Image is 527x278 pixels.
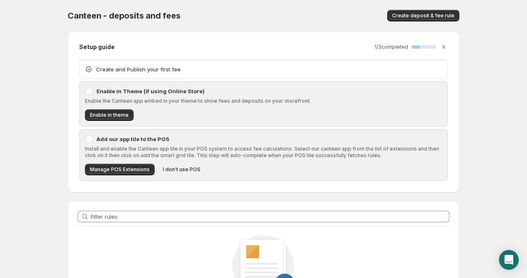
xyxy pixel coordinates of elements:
button: Create deposit & fee rule [387,10,459,21]
p: Create and Publish your first fee [96,65,442,73]
p: Enable in Theme (if using Online Store) [96,87,442,95]
span: Enable in theme [90,112,129,118]
span: Canteen - deposits and fees [68,11,181,21]
button: Enable in theme [85,109,134,121]
h2: Setup guide [79,43,115,51]
div: Open Intercom Messenger [499,250,519,270]
p: Add our app tile to the POS [96,135,442,143]
button: I don't use POS [158,164,205,175]
p: Enable the Canteen app embed in your theme to show fees and deposits on your storefront. [85,98,442,104]
span: Create deposit & fee rule [392,12,454,19]
button: Manage POS Extensions [85,164,155,175]
input: Filter rules [91,211,449,222]
span: I don't use POS [163,166,200,173]
p: Install and enable the Canteen app tile in your POS system to access fee calculations. Select our... [85,146,442,159]
button: Dismiss setup guide [438,41,449,53]
span: Manage POS Extensions [90,166,150,173]
p: 1 / 3 completed [374,44,408,50]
